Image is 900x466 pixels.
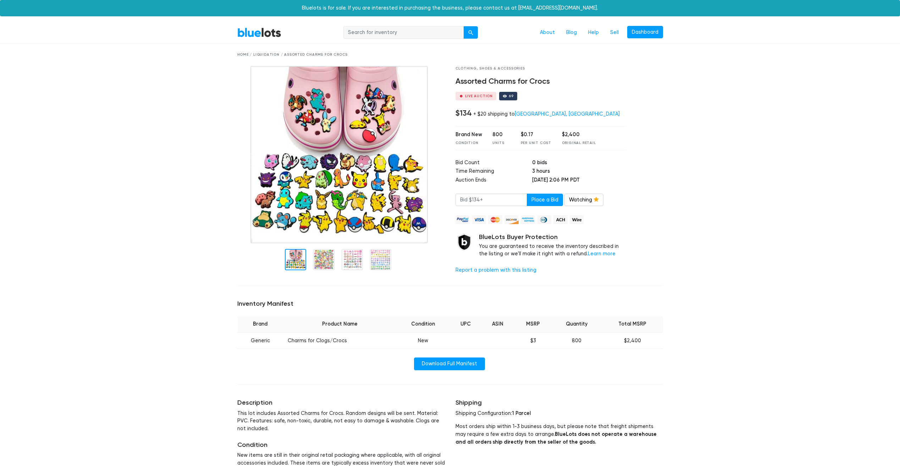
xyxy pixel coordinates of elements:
[396,332,450,349] td: New
[396,316,450,332] th: Condition
[515,111,620,117] a: [GEOGRAPHIC_DATA], [GEOGRAPHIC_DATA]
[455,194,527,206] input: Bid $134+
[455,410,663,417] p: Shipping Configuration:
[237,52,663,57] div: Home / Liquidation / Assorted Charms for Crocs
[250,66,428,243] img: 5102b0d9-f650-4aef-93ea-ba8ac4ef9106-1757527024.jpg
[455,423,663,446] p: Most orders ship within 1-3 business days, but please note that freight shipments may require a f...
[512,410,531,416] span: 1 Parcel
[521,140,551,146] div: Per Unit Cost
[455,131,482,139] div: Brand New
[283,332,396,349] td: Charms for Clogs/Crocs
[450,316,481,332] th: UPC
[562,131,596,139] div: $2,400
[465,94,493,98] div: Live Auction
[492,131,510,139] div: 800
[455,267,536,273] a: Report a problem with this listing
[455,176,532,185] td: Auction Ends
[532,176,626,185] td: [DATE] 2:06 PM PDT
[604,26,624,39] a: Sell
[237,332,283,349] td: Generic
[514,332,552,349] td: $3
[504,215,519,224] img: discover-82be18ecfda2d062aad2762c1ca80e2d36a4073d45c9e0ffae68cd515fbd3d32.png
[521,215,535,224] img: american_express-ae2a9f97a040b4b41f6397f7637041a5861d5f99d0716c09922aba4e24c8547d.png
[582,26,604,39] a: Help
[562,140,596,146] div: Original Retail
[561,26,582,39] a: Blog
[553,215,568,224] img: ach-b7992fed28a4f97f893c574229be66187b9afb3f1a8d16a4691d3d3140a8ab00.png
[532,167,626,176] td: 3 hours
[237,410,445,433] p: This lot includes Assorted Charms for Crocs. Random designs will be sent. Material: PVC. Features...
[479,233,627,241] h5: BlueLots Buyer Protection
[237,441,445,449] h5: Condition
[455,159,532,168] td: Bid Count
[237,399,445,407] h5: Description
[527,194,563,206] button: Place a Bid
[602,316,663,332] th: Total MSRP
[564,194,603,206] a: Watching
[488,215,502,224] img: mastercard-42073d1d8d11d6635de4c079ffdb20a4f30a903dc55d1612383a1b395dd17f39.png
[537,215,551,224] img: diners_club-c48f30131b33b1bb0e5d0e2dbd43a8bea4cb12cb2961413e2f4250e06c020426.png
[481,316,514,332] th: ASIN
[479,233,627,258] div: You are guaranteed to receive the inventory described in the listing or we'll make it right with ...
[521,131,551,139] div: $0.17
[472,215,486,224] img: visa-79caf175f036a155110d1892330093d4c38f53c55c9ec9e2c3a54a56571784bb.png
[532,159,626,168] td: 0 bids
[588,251,615,257] a: Learn more
[492,140,510,146] div: Units
[455,140,482,146] div: Condition
[455,167,532,176] td: Time Remaining
[455,215,470,224] img: paypal_credit-80455e56f6e1299e8d57f40c0dcee7b8cd4ae79b9eccbfc37e2480457ba36de9.png
[283,316,396,332] th: Product Name
[414,357,485,370] a: Download Full Manifest
[552,332,602,349] td: 800
[455,66,627,71] div: Clothing, Shoes & Accessories
[514,316,552,332] th: MSRP
[455,431,657,445] strong: BlueLots does not operate a warehouse and all orders ship directly from the seller of the goods.
[455,399,663,407] h5: Shipping
[534,26,561,39] a: About
[627,26,663,39] a: Dashboard
[455,233,473,251] img: buyer_protection_shield-3b65640a83011c7d3ede35a8e5a80bfdfaa6a97447f0071c1475b91a4b0b3d01.png
[237,316,283,332] th: Brand
[570,215,584,224] img: wire-908396882fe19aaaffefbd8e17b12f2f29708bd78693273c0e28e3a24408487f.png
[343,26,464,39] input: Search for inventory
[473,111,620,117] div: + $20 shipping to
[509,94,514,98] div: 69
[455,109,472,118] h4: $134
[602,332,663,349] td: $2,400
[237,300,663,308] h5: Inventory Manifest
[552,316,602,332] th: Quantity
[237,27,281,38] a: BlueLots
[455,77,627,86] h4: Assorted Charms for Crocs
